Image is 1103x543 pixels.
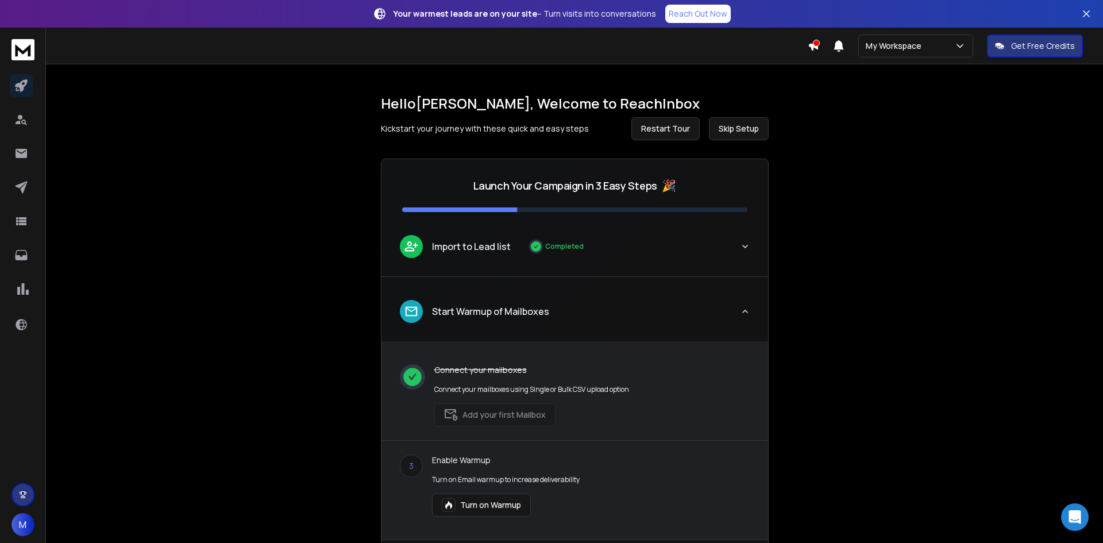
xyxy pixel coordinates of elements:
button: M [11,513,34,536]
p: Connect your mailboxes [434,364,629,376]
p: My Workspace [866,40,926,52]
p: Start Warmup of Mailboxes [432,305,549,318]
p: Get Free Credits [1011,40,1075,52]
p: Launch Your Campaign in 3 Easy Steps [473,178,657,194]
button: Get Free Credits [987,34,1083,57]
div: leadStart Warmup of Mailboxes [381,341,768,540]
button: Turn on Warmup [432,494,531,517]
p: Completed [545,242,584,251]
img: lead [404,304,419,319]
img: lead [404,239,419,253]
p: Import to Lead list [432,240,511,253]
a: Reach Out Now [665,5,731,23]
span: Skip Setup [719,123,759,134]
button: leadImport to Lead listCompleted [381,226,768,276]
p: Enable Warmup [432,455,580,466]
p: Connect your mailboxes using Single or Bulk CSV upload option [434,385,629,394]
p: Reach Out Now [669,8,727,20]
p: – Turn visits into conversations [394,8,656,20]
button: Skip Setup [709,117,769,140]
img: logo [11,39,34,60]
div: Open Intercom Messenger [1061,503,1089,531]
p: Kickstart your journey with these quick and easy steps [381,123,589,134]
h1: Hello [PERSON_NAME] , Welcome to ReachInbox [381,94,769,113]
strong: Your warmest leads are on your site [394,8,537,19]
span: 🎉 [662,178,676,194]
div: 3 [400,455,423,477]
button: leadStart Warmup of Mailboxes [381,291,768,341]
p: Turn on Email warmup to increase deliverability [432,475,580,484]
button: Restart Tour [631,117,700,140]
